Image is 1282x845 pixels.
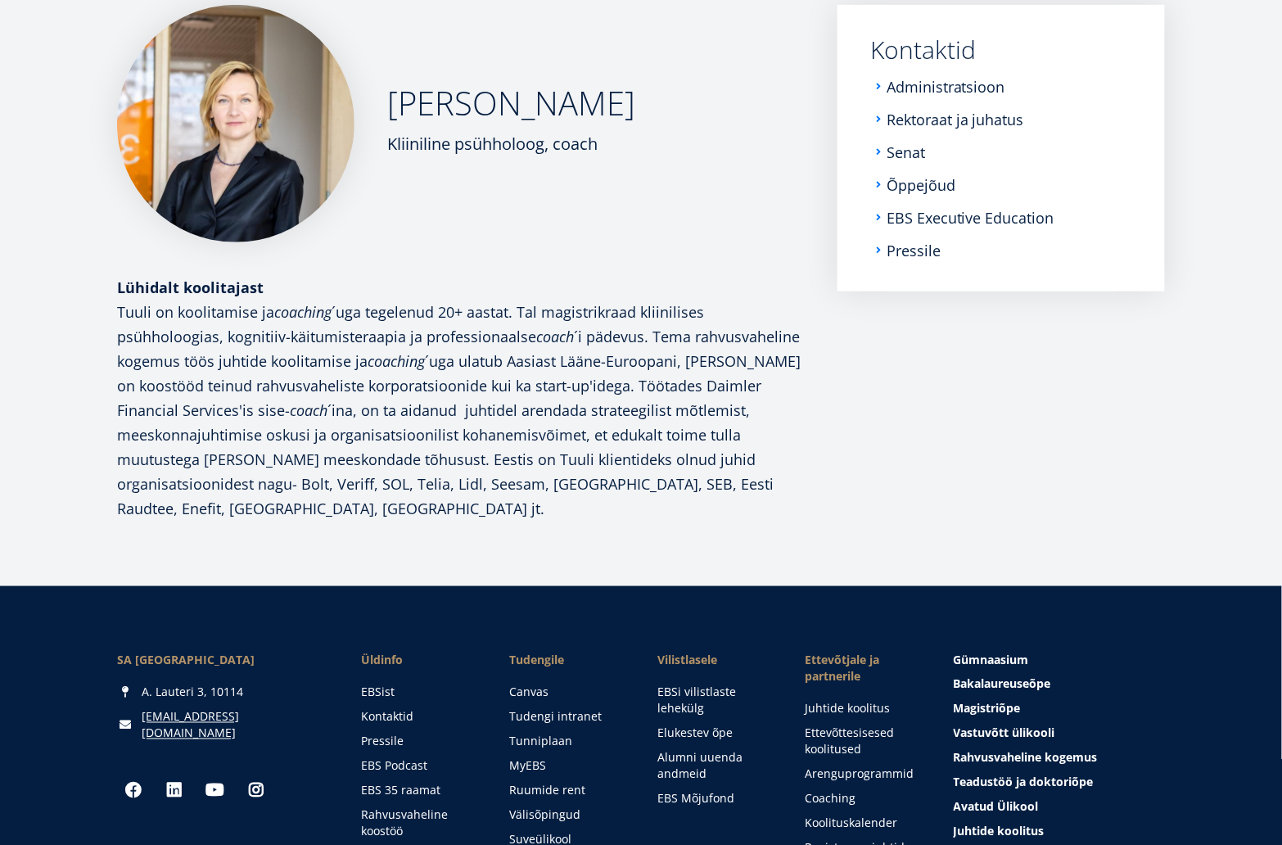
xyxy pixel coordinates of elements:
[509,783,625,799] a: Ruumide rent
[509,807,625,824] a: Välisõpingud
[117,775,150,807] a: Facebook
[142,709,328,742] a: [EMAIL_ADDRESS][DOMAIN_NAME]
[887,111,1024,128] a: Rektoraat ja juhatus
[361,783,476,799] a: EBS 35 raamat
[117,652,328,668] div: SA [GEOGRAPHIC_DATA]
[954,824,1045,839] span: Juhtide koolitus
[361,652,476,668] span: Üldinfo
[887,79,1005,95] a: Administratsioon
[509,652,625,668] a: Tudengile
[954,750,1098,766] span: Rahvusvaheline kogemus
[361,685,476,701] a: EBSist
[199,775,232,807] a: Youtube
[870,38,1132,62] a: Kontaktid
[954,652,1029,667] span: Gümnaasium
[954,799,1165,816] a: Avatud Ülikool
[368,351,425,371] em: coaching
[954,775,1094,790] span: Teadustöö ja doktoriõpe
[954,725,1165,742] a: Vastuvõtt ülikooli
[954,701,1021,716] span: Magistriõpe
[361,734,476,750] a: Pressile
[361,709,476,725] a: Kontaktid
[954,676,1165,693] a: Bakalaureuseõpe
[657,652,773,668] span: Vilistlasele
[290,400,327,420] em: coach
[509,734,625,750] a: Tunniplaan
[954,652,1165,668] a: Gümnaasium
[509,685,625,701] a: Canvas
[117,300,805,521] p: Tuuli on koolitamise ja ´uga tegelenud 20+ aastat. Tal magistrikraad kliinilises psühholoogias, k...
[361,807,476,840] a: Rahvusvaheline koostöö
[954,701,1165,717] a: Magistriõpe
[887,144,925,160] a: Senat
[274,302,332,322] em: coaching
[887,242,941,259] a: Pressile
[887,210,1054,226] a: EBS Executive Education
[657,791,773,807] a: EBS Mõjufond
[806,701,921,717] a: Juhtide koolitus
[954,750,1165,766] a: Rahvusvaheline kogemus
[361,758,476,775] a: EBS Podcast
[806,652,921,685] span: Ettevõtjale ja partnerile
[806,725,921,758] a: Ettevõttesisesed koolitused
[806,816,921,832] a: Koolituskalender
[387,132,635,156] div: Kliiniline psühholoog, coach
[806,791,921,807] a: Coaching
[887,177,955,193] a: Õppejõud
[117,685,328,701] div: A. Lauteri 3, 10114
[158,775,191,807] a: Linkedin
[657,750,773,783] a: Alumni uuenda andmeid
[954,824,1165,840] a: Juhtide koolitus
[954,725,1055,741] span: Vastuvõtt ülikooli
[387,83,635,124] h2: [PERSON_NAME]
[240,775,273,807] a: Instagram
[117,275,805,300] div: Lühidalt koolitajast
[954,799,1039,815] span: Avatud Ülikool
[509,709,625,725] a: Tudengi intranet
[536,327,574,346] em: coach
[117,5,354,242] img: Tuuli Junolainen
[954,676,1051,692] span: Bakalaureuseõpe
[657,685,773,717] a: EBSi vilistlaste lehekülg
[657,725,773,742] a: Elukestev õpe
[954,775,1165,791] a: Teadustöö ja doktoriõpe
[806,766,921,783] a: Arenguprogrammid
[509,758,625,775] a: MyEBS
